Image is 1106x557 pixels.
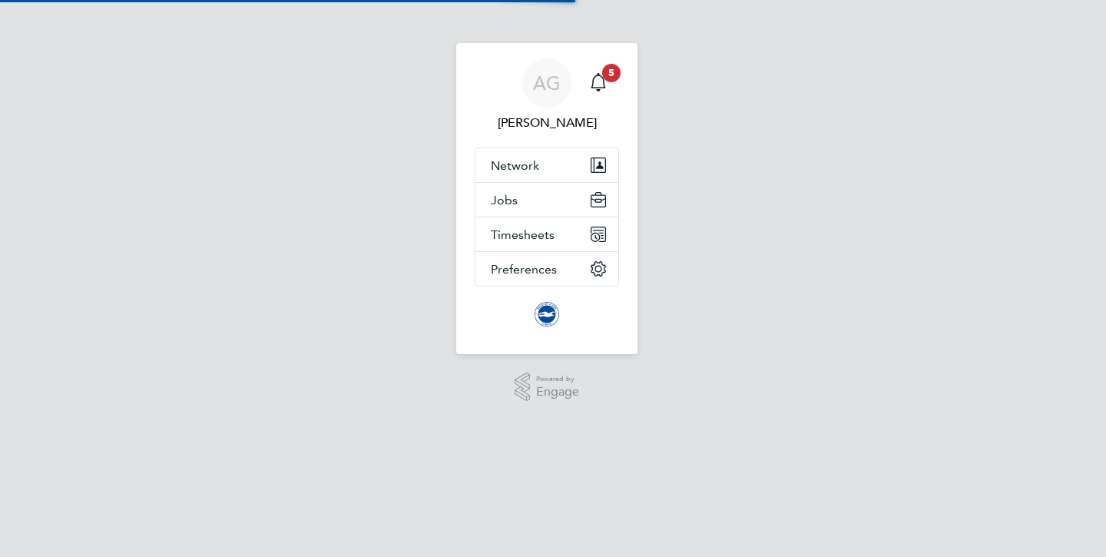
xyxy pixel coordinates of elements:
span: Jobs [491,193,518,207]
nav: Main navigation [456,43,637,354]
span: Alek Gross [475,114,619,132]
span: 5 [602,64,621,82]
img: brightonandhovealbion-logo-retina.png [535,302,559,327]
button: Timesheets [475,217,618,251]
button: Jobs [475,183,618,217]
span: Engage [536,386,579,399]
a: AG[PERSON_NAME] [475,58,619,132]
a: 5 [583,58,614,108]
span: Powered by [536,373,579,386]
span: AG [533,73,561,93]
a: Powered byEngage [515,373,580,402]
span: Network [491,158,539,173]
span: Preferences [491,262,557,277]
button: Preferences [475,252,618,286]
span: Timesheets [491,227,555,242]
a: Go to home page [475,302,619,327]
button: Network [475,148,618,182]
